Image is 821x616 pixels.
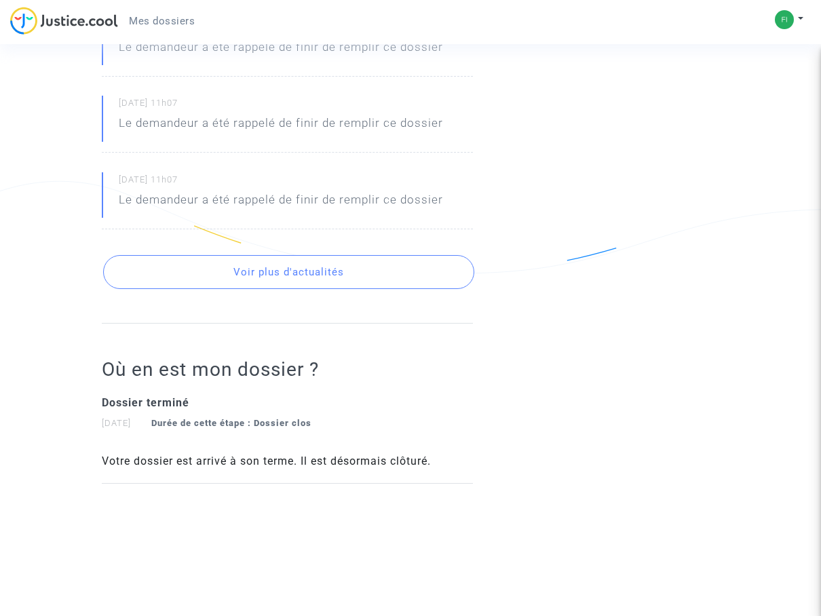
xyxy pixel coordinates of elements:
[129,15,195,27] span: Mes dossiers
[119,115,443,138] p: Le demandeur a été rappelé de finir de remplir ce dossier
[102,358,473,381] h2: Où en est mon dossier ?
[103,255,474,289] button: Voir plus d'actualités
[118,11,206,31] a: Mes dossiers
[119,191,443,215] p: Le demandeur a été rappelé de finir de remplir ce dossier
[119,174,473,191] small: [DATE] 11h07
[102,453,473,469] div: Votre dossier est arrivé à son terme. Il est désormais clôturé.
[151,418,311,428] strong: Durée de cette étape : Dossier clos
[10,7,118,35] img: jc-logo.svg
[119,39,443,62] p: Le demandeur a été rappelé de finir de remplir ce dossier
[102,418,311,428] small: [DATE]
[119,97,473,115] small: [DATE] 11h07
[775,10,794,29] img: 959193a6823beed63e598be304fa26a5
[102,395,473,411] div: Dossier terminé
